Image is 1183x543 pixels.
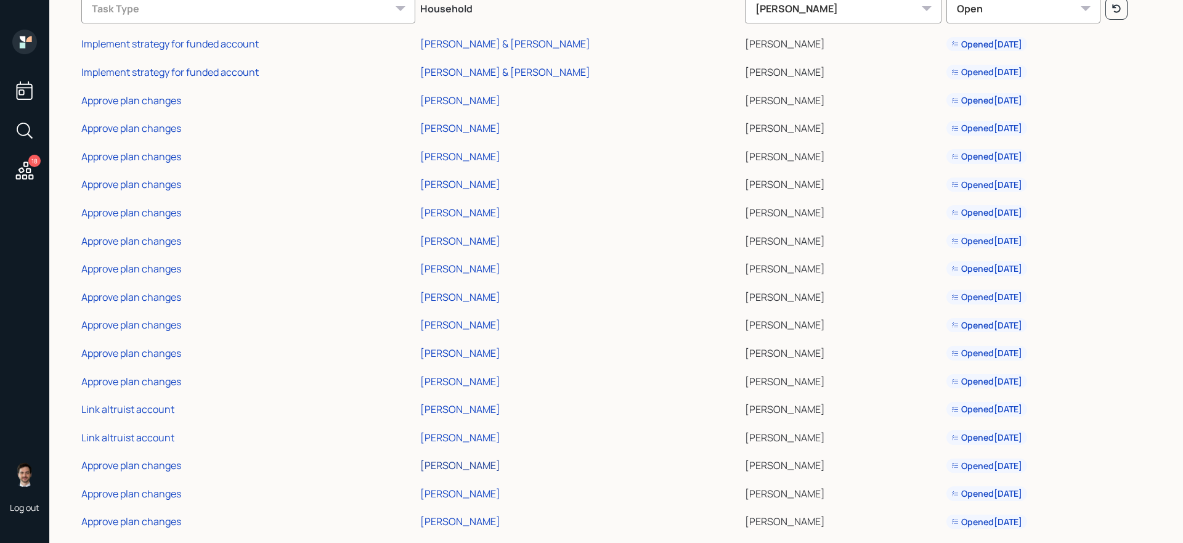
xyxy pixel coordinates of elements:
div: [PERSON_NAME] [420,234,500,248]
div: Opened [DATE] [951,488,1022,500]
td: [PERSON_NAME] [742,225,944,253]
td: [PERSON_NAME] [742,506,944,534]
div: Link altruist account [81,431,174,444]
div: [PERSON_NAME] [420,121,500,135]
div: Approve plan changes [81,346,181,360]
div: Opened [DATE] [951,403,1022,415]
div: Approve plan changes [81,487,181,500]
div: [PERSON_NAME] & [PERSON_NAME] [420,37,590,51]
div: Approve plan changes [81,262,181,276]
div: [PERSON_NAME] & [PERSON_NAME] [420,65,590,79]
td: [PERSON_NAME] [742,169,944,197]
td: [PERSON_NAME] [742,197,944,225]
div: Opened [DATE] [951,431,1022,444]
td: [PERSON_NAME] [742,337,944,365]
td: [PERSON_NAME] [742,253,944,281]
div: Approve plan changes [81,515,181,528]
div: Opened [DATE] [951,235,1022,247]
div: [PERSON_NAME] [420,402,500,416]
div: [PERSON_NAME] [420,178,500,191]
div: Opened [DATE] [951,263,1022,275]
div: Opened [DATE] [951,94,1022,107]
div: Opened [DATE] [951,122,1022,134]
div: Approve plan changes [81,94,181,107]
td: [PERSON_NAME] [742,309,944,338]
div: [PERSON_NAME] [420,206,500,219]
div: Approve plan changes [81,206,181,219]
td: [PERSON_NAME] [742,84,944,113]
div: Opened [DATE] [951,150,1022,163]
div: 18 [28,155,41,167]
div: Approve plan changes [81,318,181,332]
div: [PERSON_NAME] [420,318,500,332]
div: Approve plan changes [81,178,181,191]
td: [PERSON_NAME] [742,393,944,422]
div: [PERSON_NAME] [420,431,500,444]
div: Link altruist account [81,402,174,416]
div: [PERSON_NAME] [420,346,500,360]
td: [PERSON_NAME] [742,56,944,84]
div: [PERSON_NAME] [420,459,500,472]
div: [PERSON_NAME] [420,94,500,107]
div: [PERSON_NAME] [420,290,500,304]
div: [PERSON_NAME] [420,515,500,528]
div: Opened [DATE] [951,66,1022,78]
div: [PERSON_NAME] [420,262,500,276]
div: Opened [DATE] [951,291,1022,303]
div: Opened [DATE] [951,375,1022,388]
td: [PERSON_NAME] [742,112,944,141]
div: [PERSON_NAME] [420,150,500,163]
div: Opened [DATE] [951,319,1022,332]
div: [PERSON_NAME] [420,487,500,500]
div: Opened [DATE] [951,206,1022,219]
div: Approve plan changes [81,290,181,304]
div: Implement strategy for funded account [81,65,259,79]
td: [PERSON_NAME] [742,478,944,506]
div: Approve plan changes [81,234,181,248]
div: Implement strategy for funded account [81,37,259,51]
td: [PERSON_NAME] [742,28,944,57]
img: jonah-coleman-headshot.png [12,462,37,487]
div: Opened [DATE] [951,38,1022,51]
div: [PERSON_NAME] [420,375,500,388]
td: [PERSON_NAME] [742,141,944,169]
div: Opened [DATE] [951,179,1022,191]
div: Opened [DATE] [951,516,1022,528]
div: Approve plan changes [81,375,181,388]
td: [PERSON_NAME] [742,450,944,478]
div: Log out [10,502,39,513]
div: Opened [DATE] [951,460,1022,472]
div: Opened [DATE] [951,347,1022,359]
div: Approve plan changes [81,150,181,163]
td: [PERSON_NAME] [742,281,944,309]
td: [PERSON_NAME] [742,422,944,450]
div: Approve plan changes [81,459,181,472]
div: Approve plan changes [81,121,181,135]
td: [PERSON_NAME] [742,365,944,394]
